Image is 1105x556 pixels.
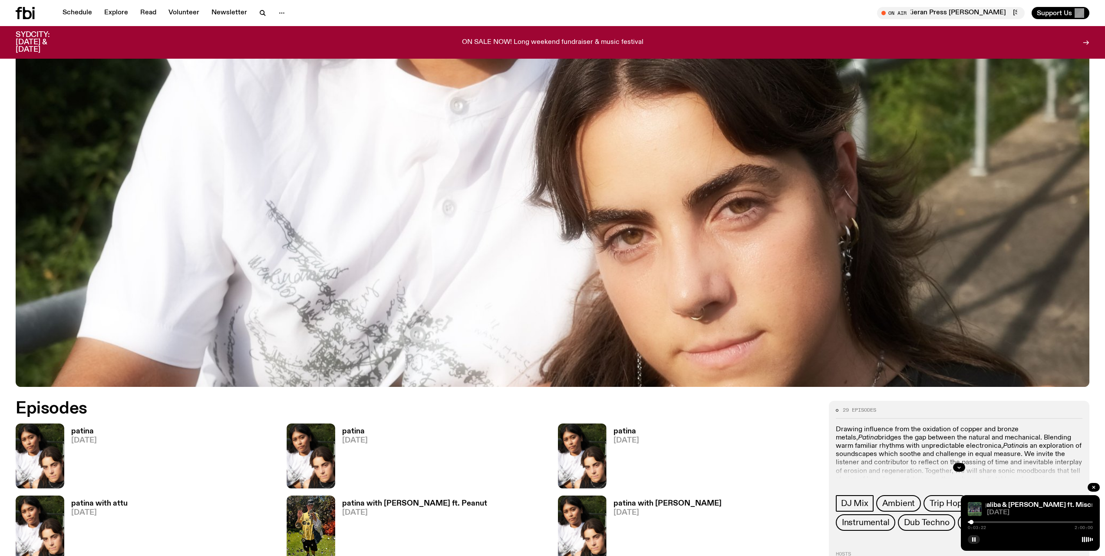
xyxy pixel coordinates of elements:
[924,495,968,512] a: Trip Hop
[57,7,97,19] a: Schedule
[614,509,722,516] span: [DATE]
[877,7,1025,19] button: On Air[STREET_ADDRESS] with Kieran Press [PERSON_NAME][STREET_ADDRESS] with Kieran Press [PERSON_...
[135,7,162,19] a: Read
[898,514,955,531] a: Dub Techno
[882,499,915,508] span: Ambient
[841,499,868,508] span: DJ Mix
[876,495,921,512] a: Ambient
[342,437,368,444] span: [DATE]
[1037,9,1072,17] span: Support Us
[335,428,368,488] a: patina[DATE]
[930,499,962,508] span: Trip Hop
[71,500,128,507] h3: patina with attu
[607,428,639,488] a: patina[DATE]
[843,408,876,413] span: 29 episodes
[342,428,368,435] h3: patina
[342,500,487,507] h3: patina with [PERSON_NAME] ft. Peanut
[614,500,722,507] h3: patina with [PERSON_NAME]
[71,437,97,444] span: [DATE]
[947,502,1105,509] a: patina with galiba & [PERSON_NAME] ft. Miscmeg
[1075,526,1093,530] span: 2:00:00
[206,7,252,19] a: Newsletter
[71,428,97,435] h3: patina
[163,7,205,19] a: Volunteer
[958,514,996,531] a: Breaks
[842,518,890,527] span: Instrumental
[836,514,896,531] a: Instrumental
[987,509,1093,516] span: [DATE]
[462,39,643,47] p: ON SALE NOW! Long weekend fundraiser & music festival
[71,509,128,516] span: [DATE]
[342,509,487,516] span: [DATE]
[836,495,874,512] a: DJ Mix
[836,426,1082,493] p: Drawing influence from the oxidation of copper and bronze metals, bridges the gap between the nat...
[16,31,71,53] h3: SYDCITY: [DATE] & [DATE]
[1003,443,1023,449] em: Patina
[64,428,97,488] a: patina[DATE]
[16,401,728,416] h2: Episodes
[1032,7,1089,19] button: Support Us
[968,526,986,530] span: 0:03:22
[858,434,878,441] em: Patina
[614,437,639,444] span: [DATE]
[614,428,639,435] h3: patina
[904,518,949,527] span: Dub Techno
[99,7,133,19] a: Explore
